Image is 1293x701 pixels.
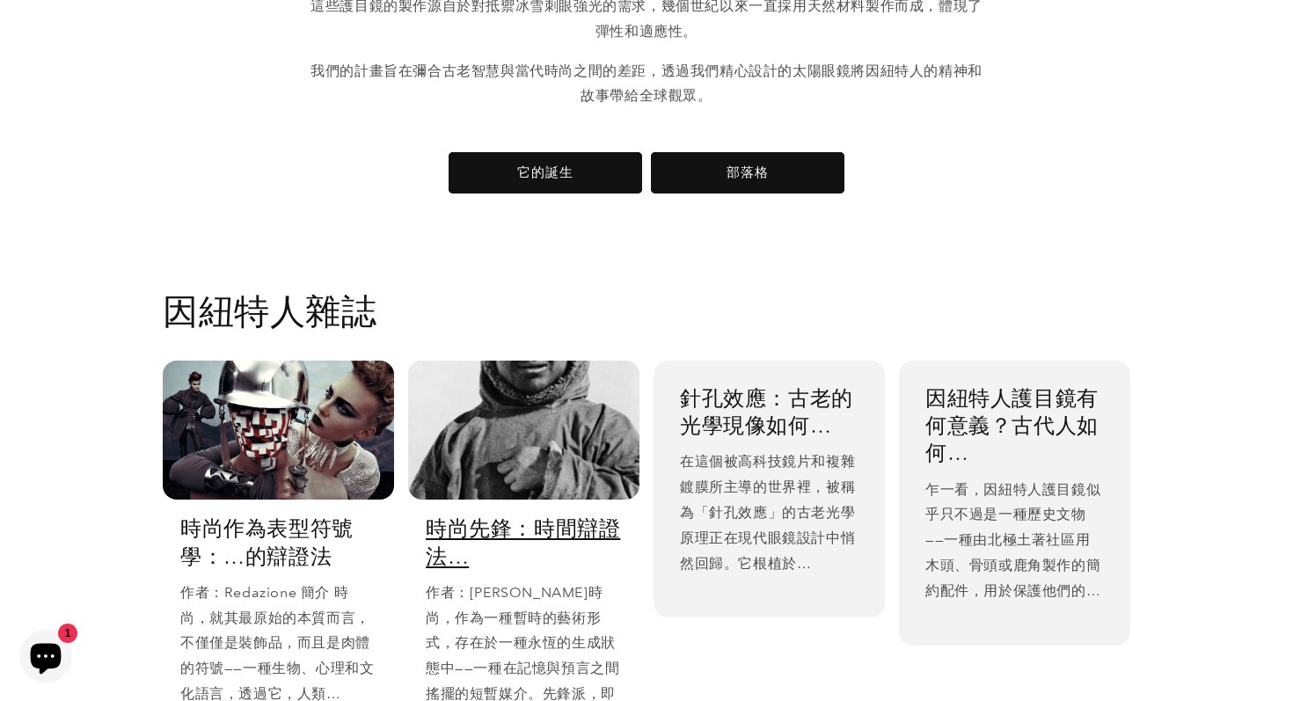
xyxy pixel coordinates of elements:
[925,384,1104,467] a: 因紐特人護目鏡有何意義？古代人如何…
[180,515,376,569] a: 時尚作為表型符號學：…的辯證法
[426,515,622,569] a: 時尚先鋒：時間辯證法…
[680,384,858,439] a: 針孔效應：古老的光學現像如何…
[651,152,844,194] a: 部落格
[163,289,377,332] font: 因紐特人雜誌
[14,630,77,687] inbox-online-store-chat: Shopify 線上商店聊天
[310,62,983,105] font: 我們的計畫旨在彌合古老智慧與當代時尚之間的差距，透過我們精心設計的太陽眼鏡將因紐特人的精神和故事帶給全球觀眾。
[449,152,642,194] a: 它的誕生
